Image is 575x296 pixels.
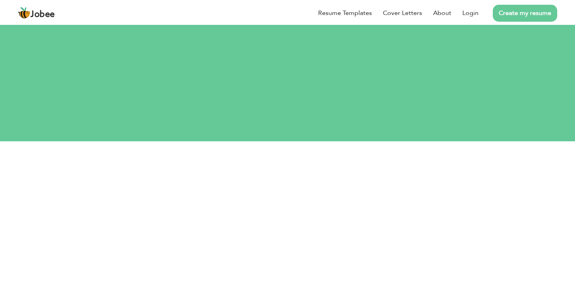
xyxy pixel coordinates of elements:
[433,8,451,18] a: About
[383,8,422,18] a: Cover Letters
[493,5,557,22] a: Create my resume
[18,7,30,19] img: jobee.io
[462,8,479,18] a: Login
[18,7,55,19] a: Jobee
[30,10,55,19] span: Jobee
[318,8,372,18] a: Resume Templates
